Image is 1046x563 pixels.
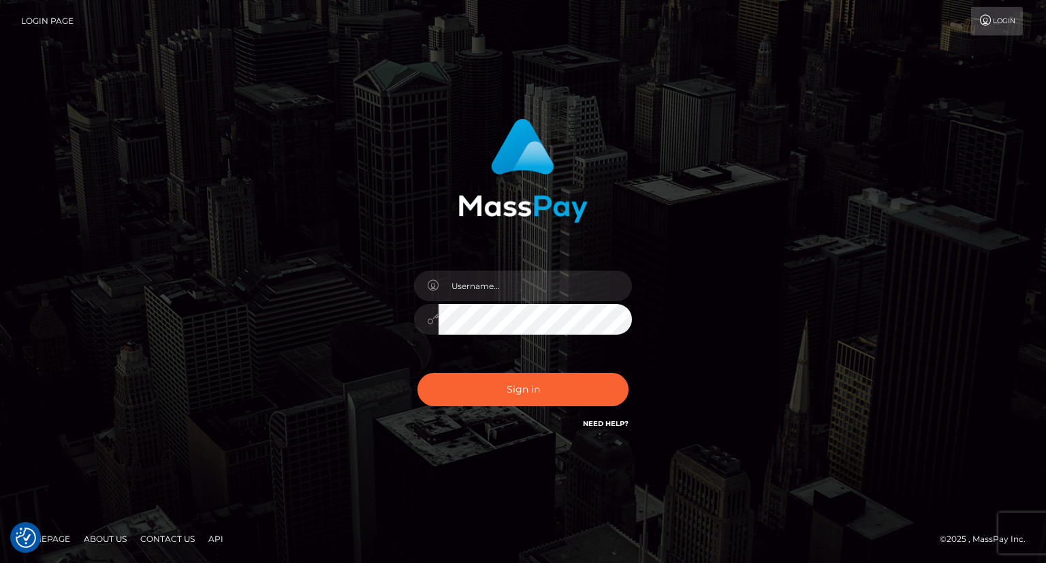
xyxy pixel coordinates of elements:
img: MassPay Login [458,119,588,223]
a: Login Page [21,7,74,35]
a: API [203,528,229,549]
a: Contact Us [135,528,200,549]
button: Sign in [417,373,629,406]
a: About Us [78,528,132,549]
input: Username... [439,271,632,301]
button: Consent Preferences [16,528,36,548]
div: © 2025 , MassPay Inc. [940,532,1036,547]
a: Login [971,7,1023,35]
a: Need Help? [583,419,629,428]
img: Revisit consent button [16,528,36,548]
a: Homepage [15,528,76,549]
